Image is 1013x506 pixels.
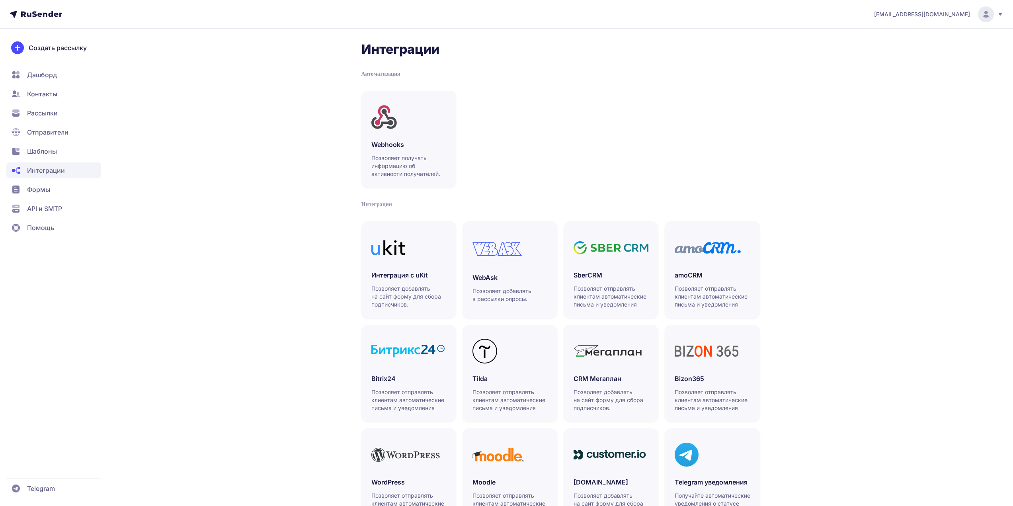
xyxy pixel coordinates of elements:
p: Позволяет добавлять на сайт форму для сбора подписчиков. [371,285,447,309]
h3: WebAsk [472,273,547,282]
div: Автоматизация [361,70,760,78]
p: Позволяет отправлять клиентам автоматические письма и уведомления [574,285,649,309]
h3: SberCRM [574,270,648,280]
a: WebAskПозволяет добавлять в рассылки опросы. [463,221,557,318]
span: Дашборд [27,70,57,80]
span: Интеграции [27,166,65,175]
a: TildaПозволяет отправлять клиентам автоматические письма и уведомления [463,325,557,422]
a: CRM МегапланПозволяет добавлять на сайт форму для сбора подписчиков. [564,325,658,422]
h3: [DOMAIN_NAME] [574,477,648,487]
span: API и SMTP [27,204,62,213]
a: Интеграция с uKitПозволяет добавлять на сайт форму для сбора подписчиков. [361,221,456,318]
div: Интеграции [361,201,760,209]
span: Контакты [27,89,57,99]
p: Позволяет добавлять на сайт форму для сбора подписчиков. [574,388,649,412]
a: Bitrix24Позволяет отправлять клиентам автоматические письма и уведомления [361,325,456,422]
h3: Bitrix24 [371,374,446,383]
a: SberCRMПозволяет отправлять клиентам автоматические письма и уведомления [564,221,658,318]
span: Отправители [27,127,68,137]
a: WebhooksПозволяет получать информацию об активности получателей. [361,91,456,188]
p: Позволяет отправлять клиентам автоматические письма и уведомления [472,388,548,412]
h3: Bizon365 [675,374,750,383]
h3: amoCRM [675,270,750,280]
span: Создать рассылку [29,43,87,53]
h3: Moodle [472,477,547,487]
span: Telegram [27,484,55,493]
h3: Webhooks [371,140,446,149]
span: Помощь [27,223,54,232]
p: Позволяет отправлять клиентам автоматические письма и уведомления [675,388,750,412]
a: Telegram [6,481,101,496]
span: [EMAIL_ADDRESS][DOMAIN_NAME] [874,10,970,18]
a: Bizon365Позволяет отправлять клиентам автоматические письма и уведомления [665,325,759,422]
p: Позволяет получать информацию об активности получателей. [371,154,447,178]
h3: Telegram уведомления [675,477,750,487]
h3: CRM Мегаплан [574,374,648,383]
h3: Tilda [472,374,547,383]
h3: Интеграция с uKit [371,270,446,280]
span: Шаблоны [27,147,57,156]
p: Позволяет добавлять в рассылки опросы. [472,287,548,303]
p: Позволяет отправлять клиентам автоматические письма и уведомления [675,285,750,309]
a: amoCRMПозволяет отправлять клиентам автоматические письма и уведомления [665,221,759,318]
p: Позволяет отправлять клиентам автоматические письма и уведомления [371,388,447,412]
span: Формы [27,185,50,194]
h2: Интеграции [361,41,760,57]
h3: WordPress [371,477,446,487]
span: Рассылки [27,108,58,118]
